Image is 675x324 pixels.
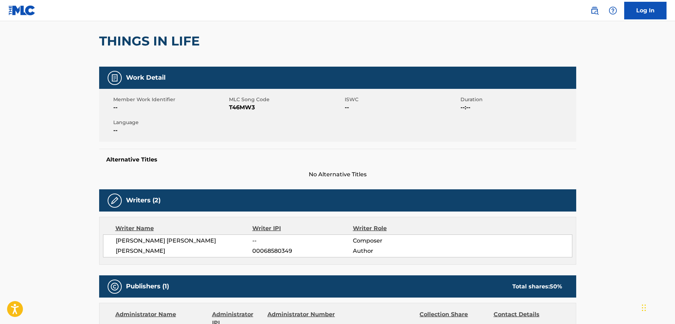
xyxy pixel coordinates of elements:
[606,4,620,18] div: Help
[642,297,646,318] div: Drag
[116,237,253,245] span: [PERSON_NAME] [PERSON_NAME]
[116,247,253,255] span: [PERSON_NAME]
[229,96,343,103] span: MLC Song Code
[640,290,675,324] iframe: Chat Widget
[113,126,227,135] span: --
[353,224,444,233] div: Writer Role
[252,247,352,255] span: 00068580349
[590,6,599,15] img: search
[99,170,576,179] span: No Alternative Titles
[345,96,459,103] span: ISWC
[113,103,227,112] span: --
[110,196,119,205] img: Writers
[110,282,119,291] img: Publishers
[126,196,161,204] h5: Writers (2)
[353,237,444,245] span: Composer
[512,282,562,291] div: Total shares:
[460,103,574,112] span: --:--
[353,247,444,255] span: Author
[345,103,459,112] span: --
[587,4,602,18] a: Public Search
[106,156,569,163] h5: Alternative Titles
[8,5,36,16] img: MLC Logo
[252,224,353,233] div: Writer IPI
[624,2,667,19] a: Log In
[113,119,227,126] span: Language
[110,74,119,82] img: Work Detail
[252,237,352,245] span: --
[229,103,343,112] span: T46MW3
[113,96,227,103] span: Member Work Identifier
[115,224,253,233] div: Writer Name
[460,96,574,103] span: Duration
[99,33,203,49] h2: THINGS IN LIFE
[126,74,165,82] h5: Work Detail
[126,282,169,291] h5: Publishers (1)
[609,6,617,15] img: help
[550,283,562,290] span: 50 %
